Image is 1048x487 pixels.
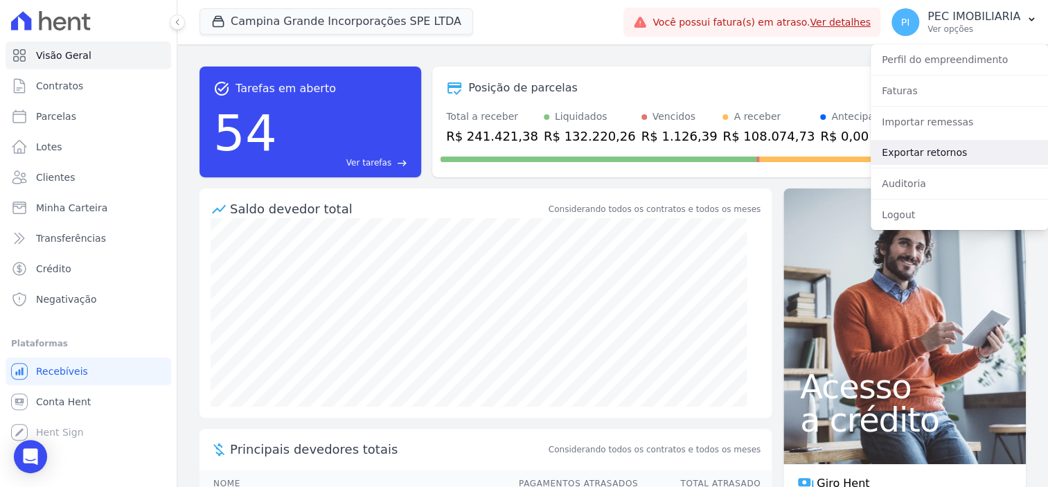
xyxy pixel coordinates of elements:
[36,79,83,93] span: Contratos
[544,127,636,145] div: R$ 132.220,26
[199,8,473,35] button: Campina Grande Incorporações SPE LTDA
[11,335,166,352] div: Plataformas
[820,127,886,145] div: R$ 0,00
[397,158,407,168] span: east
[14,440,47,473] div: Open Intercom Messenger
[6,285,171,313] a: Negativação
[36,170,75,184] span: Clientes
[555,109,607,124] div: Liquidados
[652,15,871,30] span: Você possui fatura(s) em atraso.
[230,440,546,459] span: Principais devedores totais
[36,395,91,409] span: Conta Hent
[6,194,171,222] a: Minha Carteira
[446,109,538,124] div: Total a receber
[213,97,277,169] div: 54
[641,127,718,145] div: R$ 1.126,39
[810,17,871,28] a: Ver detalhes
[36,201,107,215] span: Minha Carteira
[236,80,336,97] span: Tarefas em aberto
[927,10,1020,24] p: PEC IMOBILIARIA
[36,292,97,306] span: Negativação
[213,80,230,97] span: task_alt
[831,109,886,124] div: Antecipado
[652,109,695,124] div: Vencidos
[6,357,171,385] a: Recebíveis
[871,202,1048,227] a: Logout
[880,3,1048,42] button: PI PEC IMOBILIARIA Ver opções
[6,72,171,100] a: Contratos
[871,171,1048,196] a: Auditoria
[6,255,171,283] a: Crédito
[36,231,106,245] span: Transferências
[6,163,171,191] a: Clientes
[6,42,171,69] a: Visão Geral
[36,48,91,62] span: Visão Geral
[800,403,1009,436] span: a crédito
[927,24,1020,35] p: Ver opções
[800,370,1009,403] span: Acesso
[36,364,88,378] span: Recebíveis
[346,157,391,169] span: Ver tarefas
[871,140,1048,165] a: Exportar retornos
[549,443,761,456] span: Considerando todos os contratos e todos os meses
[6,133,171,161] a: Lotes
[230,200,546,218] div: Saldo devedor total
[36,109,76,123] span: Parcelas
[549,203,761,215] div: Considerando todos os contratos e todos os meses
[36,140,62,154] span: Lotes
[901,17,910,27] span: PI
[871,78,1048,103] a: Faturas
[871,47,1048,72] a: Perfil do empreendimento
[871,109,1048,134] a: Importar remessas
[446,127,538,145] div: R$ 241.421,38
[6,224,171,252] a: Transferências
[283,157,407,169] a: Ver tarefas east
[468,80,578,96] div: Posição de parcelas
[6,388,171,416] a: Conta Hent
[36,262,71,276] span: Crédito
[6,103,171,130] a: Parcelas
[722,127,815,145] div: R$ 108.074,73
[734,109,781,124] div: A receber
